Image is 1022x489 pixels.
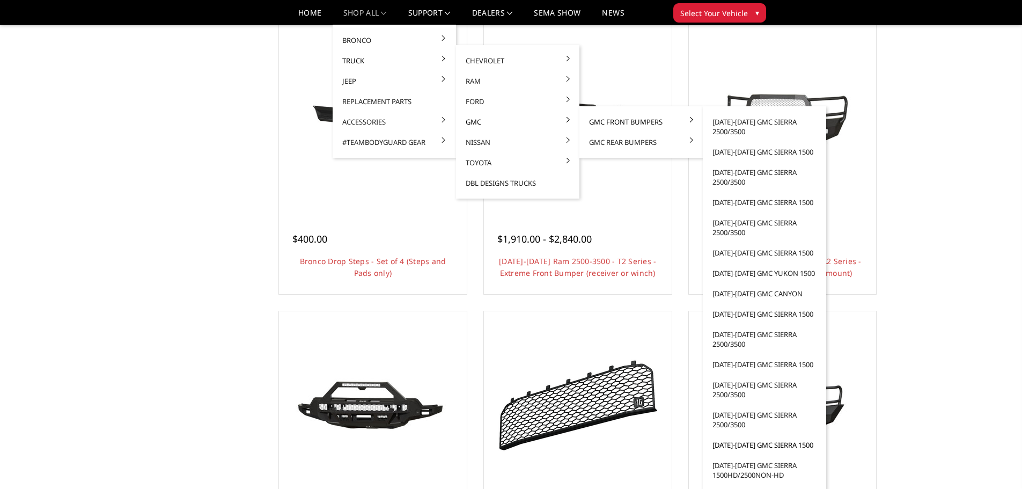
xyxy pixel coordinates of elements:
[707,142,822,162] a: [DATE]-[DATE] GMC Sierra 1500
[408,9,451,25] a: Support
[707,455,822,485] a: [DATE]-[DATE] GMC Sierra 1500HD/2500non-HD
[298,9,321,25] a: Home
[337,112,452,132] a: Accessories
[497,232,592,245] span: $1,910.00 - $2,840.00
[680,8,748,19] span: Select Your Vehicle
[492,356,664,455] img: Bolt-On Mesh Grill Insert
[707,162,822,192] a: [DATE]-[DATE] GMC Sierra 2500/3500
[707,243,822,263] a: [DATE]-[DATE] GMC Sierra 1500
[472,9,513,25] a: Dealers
[534,9,580,25] a: SEMA Show
[337,91,452,112] a: Replacement Parts
[300,256,446,278] a: Bronco Drop Steps - Set of 4 (Steps and Pads only)
[487,27,669,210] a: 2019-2025 Ram 2500-3500 - T2 Series - Extreme Front Bumper (receiver or winch) 2019-2025 Ram 2500...
[707,354,822,375] a: [DATE]-[DATE] GMC Sierra 1500
[707,283,822,304] a: [DATE]-[DATE] GMC Canyon
[499,256,656,278] a: [DATE]-[DATE] Ram 2500-3500 - T2 Series - Extreme Front Bumper (receiver or winch)
[696,80,868,157] img: 2019-2025 Ram 2500-3500 - A2 Series - Extreme Front Bumper (winch mount)
[707,213,822,243] a: [DATE]-[DATE] GMC Sierra 2500/3500
[337,50,452,71] a: Truck
[707,375,822,405] a: [DATE]-[DATE] GMC Sierra 2500/3500
[707,405,822,435] a: [DATE]-[DATE] GMC Sierra 2500/3500
[460,112,575,132] a: GMC
[707,435,822,455] a: [DATE]-[DATE] GMC Sierra 1500
[460,173,575,193] a: DBL Designs Trucks
[707,324,822,354] a: [DATE]-[DATE] GMC Sierra 2500/3500
[602,9,624,25] a: News
[584,132,699,152] a: GMC Rear Bumpers
[673,3,766,23] button: Select Your Vehicle
[707,192,822,213] a: [DATE]-[DATE] GMC Sierra 1500
[584,112,699,132] a: GMC Front Bumpers
[337,71,452,91] a: Jeep
[460,91,575,112] a: Ford
[460,50,575,71] a: Chevrolet
[460,132,575,152] a: Nissan
[692,27,874,210] a: 2019-2025 Ram 2500-3500 - A2 Series - Extreme Front Bumper (winch mount)
[707,112,822,142] a: [DATE]-[DATE] GMC Sierra 2500/3500
[460,152,575,173] a: Toyota
[343,9,387,25] a: shop all
[292,232,327,245] span: $400.00
[755,7,759,18] span: ▾
[702,232,797,245] span: $3,190.00 - $3,590.00
[282,27,464,210] a: Bronco Drop Steps - Set of 4 (Steps and Pads only) Bronco Drop Steps - Set of 4 (Steps and Pads o...
[968,437,1022,489] iframe: Chat Widget
[337,30,452,50] a: Bronco
[707,304,822,324] a: [DATE]-[DATE] GMC Sierra 1500
[287,357,459,453] img: 2022-2025 Chevrolet Silverado 1500 - Freedom Series - Baja Front Bumper (winch mount)
[460,71,575,91] a: Ram
[707,263,822,283] a: [DATE]-[DATE] GMC Yukon 1500
[337,132,452,152] a: #TeamBodyguard Gear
